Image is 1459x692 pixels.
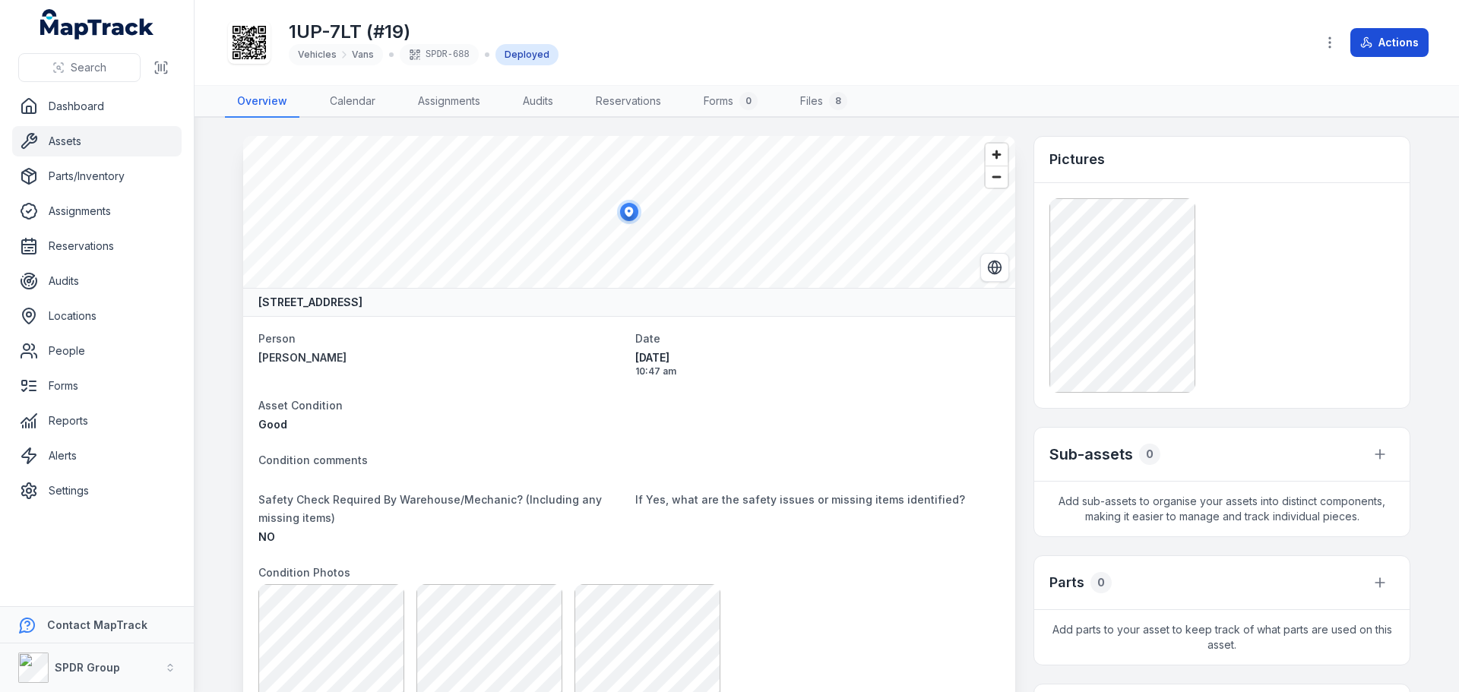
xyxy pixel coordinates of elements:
button: Actions [1350,28,1429,57]
h3: Pictures [1049,149,1105,170]
strong: Contact MapTrack [47,618,147,631]
a: Reservations [12,231,182,261]
a: [PERSON_NAME] [258,350,623,365]
a: Parts/Inventory [12,161,182,191]
a: Reports [12,406,182,436]
a: Forms [12,371,182,401]
span: Add parts to your asset to keep track of what parts are used on this asset. [1034,610,1410,665]
span: Date [635,332,660,345]
a: Audits [12,266,182,296]
strong: SPDR Group [55,661,120,674]
h1: 1UP-7LT (#19) [289,20,559,44]
button: Zoom out [986,166,1008,188]
span: Condition Photos [258,566,350,579]
span: NO [258,530,275,543]
span: 10:47 am [635,365,1000,378]
a: People [12,336,182,366]
span: [DATE] [635,350,1000,365]
a: Assignments [12,196,182,226]
strong: [STREET_ADDRESS] [258,295,362,310]
a: Dashboard [12,91,182,122]
button: Search [18,53,141,82]
canvas: Map [243,136,1015,288]
span: Condition comments [258,453,368,466]
a: Locations [12,301,182,331]
a: Files8 [788,86,859,118]
a: Assets [12,126,182,156]
div: SPDR-688 [400,44,479,65]
a: Settings [12,476,182,506]
span: Vehicles [298,49,337,61]
div: Deployed [495,44,559,65]
div: 8 [829,92,847,110]
h3: Parts [1049,572,1084,593]
a: Calendar [318,86,388,118]
a: Overview [225,86,299,118]
a: Alerts [12,441,182,471]
button: Switch to Satellite View [980,253,1009,282]
span: Asset Condition [258,399,343,412]
time: 01/10/2024, 10:47:01 am [635,350,1000,378]
a: Forms0 [692,86,770,118]
span: Add sub-assets to organise your assets into distinct components, making it easier to manage and t... [1034,482,1410,536]
a: Assignments [406,86,492,118]
span: If Yes, what are the safety issues or missing items identified? [635,493,965,506]
div: 0 [739,92,758,110]
a: Reservations [584,86,673,118]
span: Search [71,60,106,75]
button: Zoom in [986,144,1008,166]
h2: Sub-assets [1049,444,1133,465]
span: Vans [352,49,374,61]
span: Good [258,418,287,431]
a: MapTrack [40,9,154,39]
span: Person [258,332,296,345]
a: Audits [511,86,565,118]
div: 0 [1139,444,1160,465]
span: Safety Check Required By Warehouse/Mechanic? (Including any missing items) [258,493,602,524]
div: 0 [1090,572,1112,593]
